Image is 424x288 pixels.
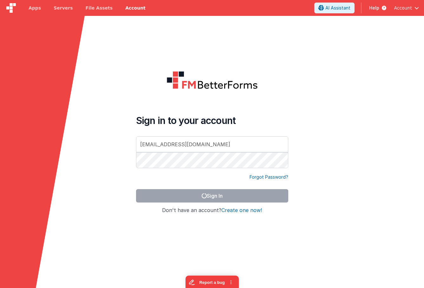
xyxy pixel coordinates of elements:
button: Create one now! [221,208,262,213]
a: Forgot Password? [250,174,288,180]
span: Apps [29,5,41,11]
h4: Don't have an account? [136,208,288,213]
button: Account [394,5,419,11]
span: AI Assistant [325,5,350,11]
span: Servers [54,5,73,11]
span: File Assets [86,5,113,11]
button: Sign In [136,189,288,202]
span: Help [369,5,379,11]
button: AI Assistant [314,3,355,13]
h4: Sign in to your account [136,115,288,126]
input: Email Address [136,136,288,152]
span: Account [394,5,412,11]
